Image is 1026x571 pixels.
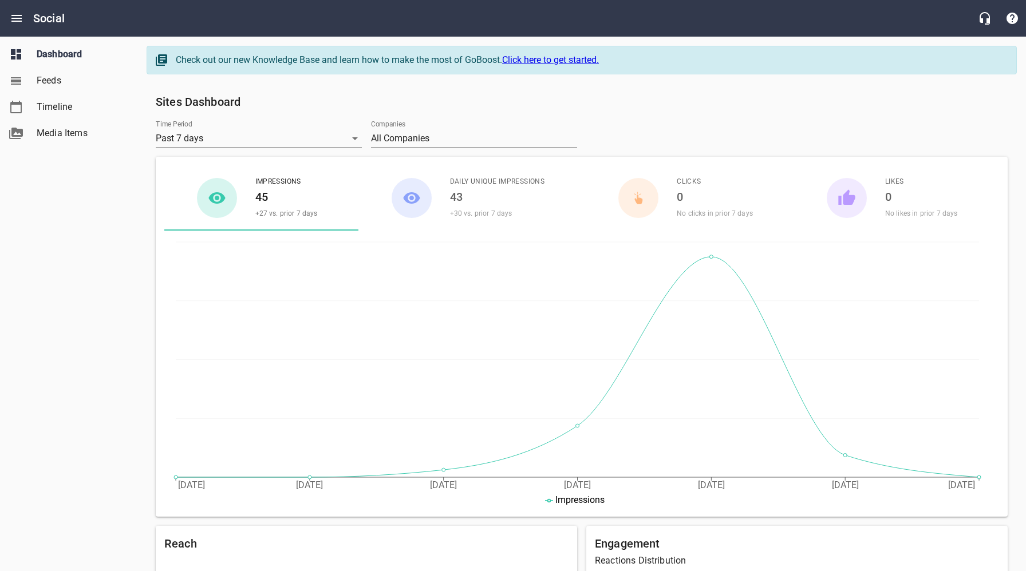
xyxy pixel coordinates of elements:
span: Clicks [677,176,753,188]
span: Likes [885,176,958,188]
h6: Reactions Distribution [595,553,999,569]
label: Time Period [156,121,192,128]
span: Feeds [37,74,124,88]
h6: 43 [450,188,545,206]
h6: Reach [164,534,569,553]
tspan: [DATE] [564,479,591,490]
h6: Sites Dashboard [156,93,1008,111]
a: Click here to get started. [502,54,599,65]
div: Check out our new Knowledge Base and learn how to make the most of GoBoost. [176,53,1005,67]
button: Support Portal [999,5,1026,32]
h6: 0 [885,188,958,206]
h6: 0 [677,188,753,206]
h6: Social [33,9,65,27]
tspan: [DATE] [296,479,323,490]
span: Dashboard [37,47,124,61]
span: No clicks in prior 7 days [677,209,753,217]
button: Live Chat [971,5,999,32]
div: Past 7 days [156,129,362,148]
h6: 45 [255,188,318,206]
button: Open drawer [3,5,30,32]
span: +27 vs. prior 7 days [255,209,318,217]
span: Media Items [37,126,124,140]
tspan: [DATE] [430,479,457,490]
tspan: [DATE] [698,479,725,490]
tspan: [DATE] [832,479,859,490]
tspan: [DATE] [948,479,975,490]
span: Impressions [555,494,605,505]
span: Impressions [255,176,318,188]
label: Companies [371,121,405,128]
span: Timeline [37,100,124,114]
span: Daily Unique Impressions [450,176,545,188]
tspan: [DATE] [178,479,205,490]
h6: Engagement [595,534,999,553]
span: +30 vs. prior 7 days [450,209,512,217]
span: No likes in prior 7 days [885,209,958,217]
